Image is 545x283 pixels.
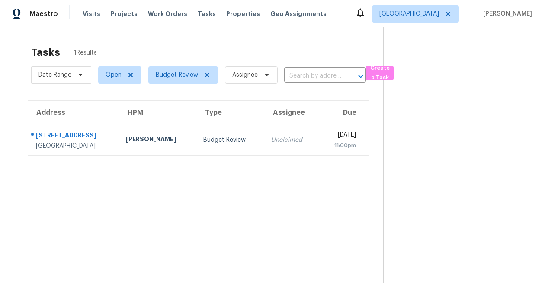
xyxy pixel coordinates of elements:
button: Create a Task [366,66,394,80]
span: Date Range [38,71,71,79]
span: Create a Task [370,63,389,83]
span: Assignee [232,71,258,79]
div: [STREET_ADDRESS] [36,131,112,142]
span: Maestro [29,10,58,18]
span: [PERSON_NAME] [480,10,532,18]
button: Open [355,70,367,82]
span: Projects [111,10,138,18]
span: Work Orders [148,10,187,18]
div: [DATE] [326,130,356,141]
div: [PERSON_NAME] [126,135,189,146]
span: Tasks [198,11,216,17]
span: Budget Review [156,71,198,79]
th: Address [28,101,119,125]
th: Type [196,101,264,125]
div: Unclaimed [271,136,312,144]
span: Open [106,71,122,79]
th: HPM [119,101,196,125]
span: 1 Results [74,49,97,57]
span: Geo Assignments [270,10,327,18]
div: Budget Review [203,136,257,144]
th: Due [319,101,369,125]
th: Assignee [264,101,319,125]
span: [GEOGRAPHIC_DATA] [379,10,439,18]
input: Search by address [284,69,342,83]
div: 11:00pm [326,141,356,150]
div: [GEOGRAPHIC_DATA] [36,142,112,150]
h2: Tasks [31,48,60,57]
span: Visits [83,10,100,18]
span: Properties [226,10,260,18]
